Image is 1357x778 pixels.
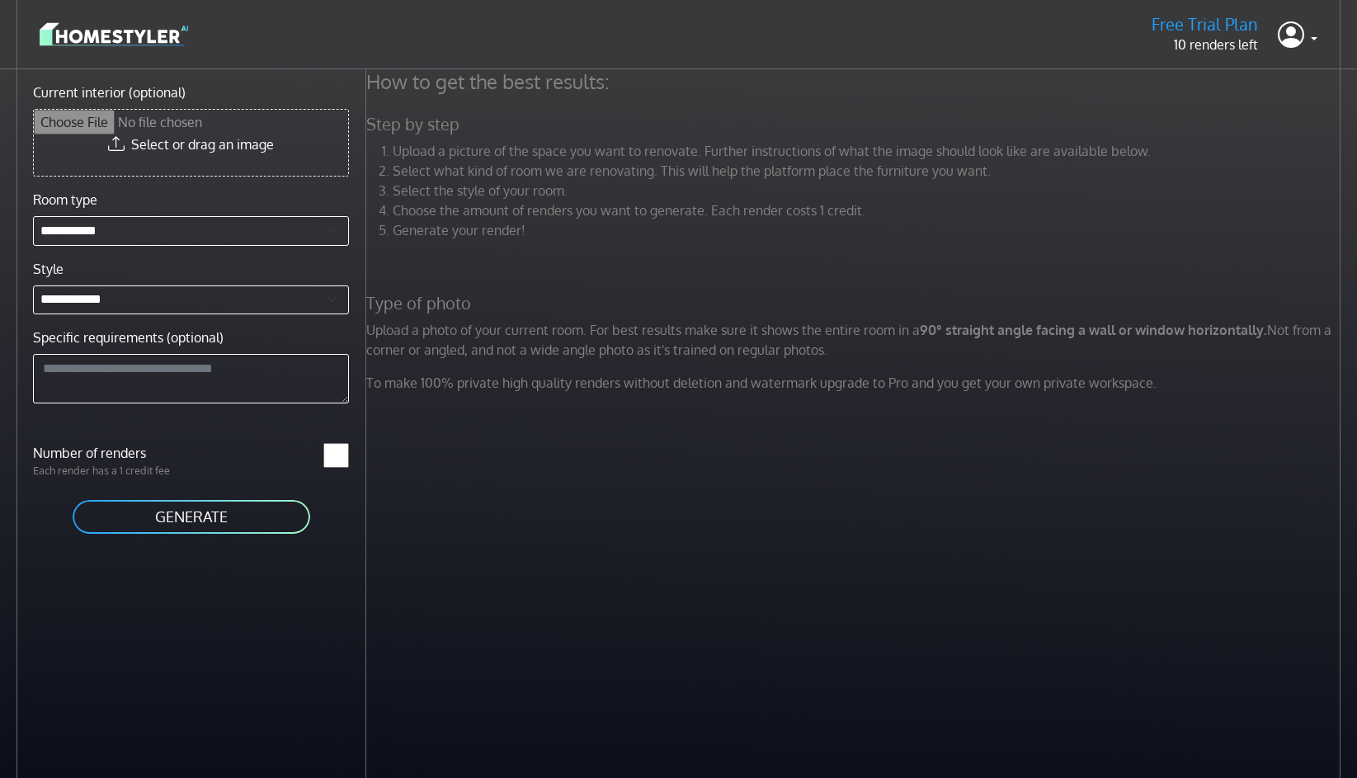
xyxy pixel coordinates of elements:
[356,293,1355,314] h5: Type of photo
[393,161,1345,181] li: Select what kind of room we are renovating. This will help the platform place the furniture you w...
[393,181,1345,200] li: Select the style of your room.
[23,443,191,463] label: Number of renders
[1152,14,1258,35] h5: Free Trial Plan
[356,320,1355,360] p: Upload a photo of your current room. For best results make sure it shows the entire room in a Not...
[33,259,64,279] label: Style
[71,498,312,535] button: GENERATE
[33,83,186,102] label: Current interior (optional)
[920,322,1267,338] strong: 90° straight angle facing a wall or window horizontally.
[393,220,1345,240] li: Generate your render!
[33,328,224,347] label: Specific requirements (optional)
[40,20,188,49] img: logo-3de290ba35641baa71223ecac5eacb59cb85b4c7fdf211dc9aaecaaee71ea2f8.svg
[356,69,1355,94] h4: How to get the best results:
[356,373,1355,393] p: To make 100% private high quality renders without deletion and watermark upgrade to Pro and you g...
[393,200,1345,220] li: Choose the amount of renders you want to generate. Each render costs 1 credit.
[33,190,97,210] label: Room type
[1152,35,1258,54] p: 10 renders left
[393,141,1345,161] li: Upload a picture of the space you want to renovate. Further instructions of what the image should...
[23,463,191,479] p: Each render has a 1 credit fee
[356,114,1355,134] h5: Step by step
